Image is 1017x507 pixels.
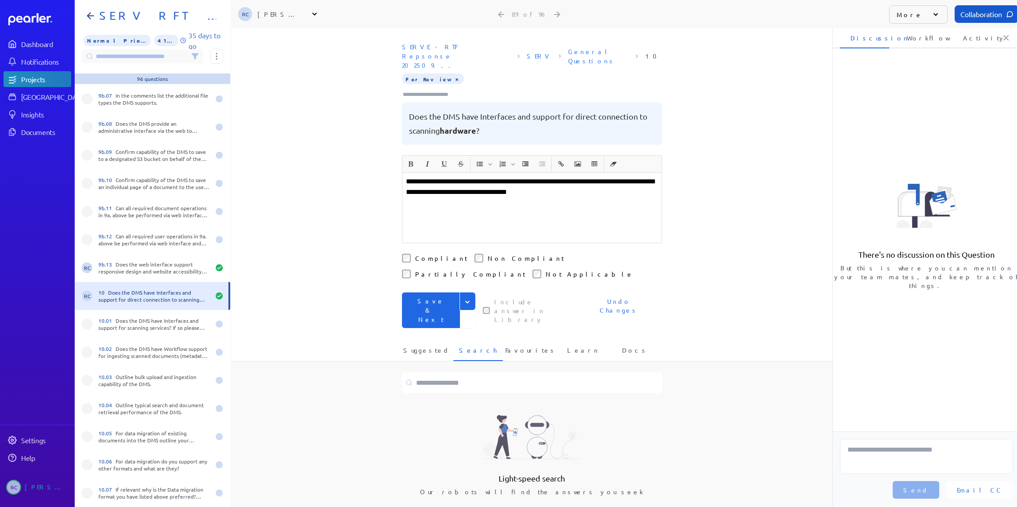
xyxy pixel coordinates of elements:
[946,481,1013,499] button: Email CC
[576,292,662,328] button: Undo Changes
[622,346,648,360] span: Docs
[98,317,116,324] span: 10.01
[238,7,252,21] span: Robert Craig
[952,27,1002,48] li: Activity
[570,157,585,171] button: Insert Image
[98,430,116,437] span: 10.05
[403,346,450,360] span: Suggested
[154,35,178,46] span: 41% of Questions Completed
[586,297,651,324] span: Undo Changes
[523,48,555,64] span: Sheet: SERV
[587,157,602,171] button: Insert table
[98,233,116,240] span: 9b.12
[4,476,71,498] a: RC[PERSON_NAME]
[4,450,71,466] a: Help
[606,157,621,171] button: Clear Formatting
[21,57,70,66] div: Notifications
[436,157,452,171] span: Underline
[98,261,116,268] span: 9b.13
[98,345,210,359] div: Does the DMS have Workflow support for ingesting scanned documents (metadata, data entry)
[472,157,487,171] button: Insert Unordered List
[567,346,599,360] span: Learn
[488,254,564,263] label: Non Compliant
[98,148,210,162] div: Confirm capability of the DMS to save to a designated S3 bucket on behalf of the user?
[453,157,468,171] button: Strike through
[98,486,210,500] div: If relevant why is the Data migration format you have listed above preferred? Include any informa...
[505,346,557,360] span: Favourites
[98,317,210,331] div: Does the DMS have Interfaces and support for scanning services? If so please outline the scanning...
[402,90,456,99] input: Type here to add tags
[4,36,71,52] a: Dashboard
[98,233,210,247] div: Can all required user operations in 9a. above be performed via web interface and RESTful API?
[98,458,116,465] span: 10.06
[459,346,497,360] span: Search
[98,430,210,444] div: For data migration of existing documents into the DMS outline your preferred format?
[6,480,21,495] span: Robert Craig
[903,485,929,494] span: Send
[82,291,92,301] span: Robert Craig
[98,92,210,106] div: In the comments list the additional file types the DMS supports.
[98,401,210,416] div: Outline typical search and document retrieval performance of the DMS.
[893,481,939,499] button: Send
[398,39,514,73] span: Document: SERVE - RTF Repsonse 202509.xlsx
[402,292,460,328] button: Save & Next
[897,10,923,19] p: More
[472,157,494,171] span: Insert Unordered List
[415,270,525,278] label: Partially Compliant
[4,432,71,448] a: Settings
[21,75,70,84] div: Projects
[98,289,210,303] div: Does the DMS have Interfaces and support for direct connection to scanning hardware?
[8,13,71,26] a: Dashboard
[483,307,490,314] input: This checkbox controls whether your answer will be included in the Answer Library for future use
[840,27,889,48] li: Discussion
[957,485,1003,494] span: Email CC
[554,157,568,171] button: Insert link
[257,10,301,18] div: [PERSON_NAME]
[82,263,92,273] span: Robert Craig
[21,40,70,48] div: Dashboard
[518,157,533,171] span: Increase Indent
[494,297,569,324] label: This checkbox controls whether your answer will be included in the Answer Library for future use
[98,120,116,127] span: 9b.08
[453,157,469,171] span: Strike through
[21,436,70,445] div: Settings
[98,204,210,219] div: Can all required document operations in 9a. above be performed via web interface and RESTful API?
[415,254,467,263] label: Compliant
[437,157,452,171] button: Underline
[4,89,71,105] a: [GEOGRAPHIC_DATA]
[137,75,168,82] div: 96 questions
[403,157,418,171] button: Bold
[21,128,70,136] div: Documents
[98,486,116,493] span: 10.07
[98,345,116,352] span: 10.02
[512,10,547,18] div: 89 of 96
[420,157,435,171] button: Italic
[98,204,116,212] span: 9b.11
[495,157,510,171] button: Insert Ordered List
[83,35,151,46] span: Priority
[534,157,550,171] span: Decrease Indent
[98,176,116,183] span: 9b.10
[495,157,517,171] span: Insert Ordered List
[98,289,108,296] span: 10
[25,480,69,495] div: [PERSON_NAME]
[4,124,71,140] a: Documents
[402,73,464,84] span: For Review
[98,373,116,380] span: 10.03
[21,453,70,462] div: Help
[98,176,210,190] div: Confirm capability of the DMS to save an individual page of a document to the user’s designated S...
[546,270,633,278] label: Not Applicable
[98,458,210,472] div: For data migration do you support any other formats and what are they?
[98,373,210,387] div: Outline bulk upload and ingestion capability of the DMS.
[420,487,644,496] p: Our robots will find the answers you seek
[188,30,223,51] p: 35 days to go
[96,9,216,23] h1: SERV RFT Response
[21,92,87,101] div: [GEOGRAPHIC_DATA]
[896,27,945,48] li: Workflow
[453,74,460,83] button: Tag at index 0 with value ForReview focussed. Press backspace to remove
[553,157,569,171] span: Insert link
[98,261,210,275] div: Does the web interface support responsive design and website accessibility (WCAG 2.1)?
